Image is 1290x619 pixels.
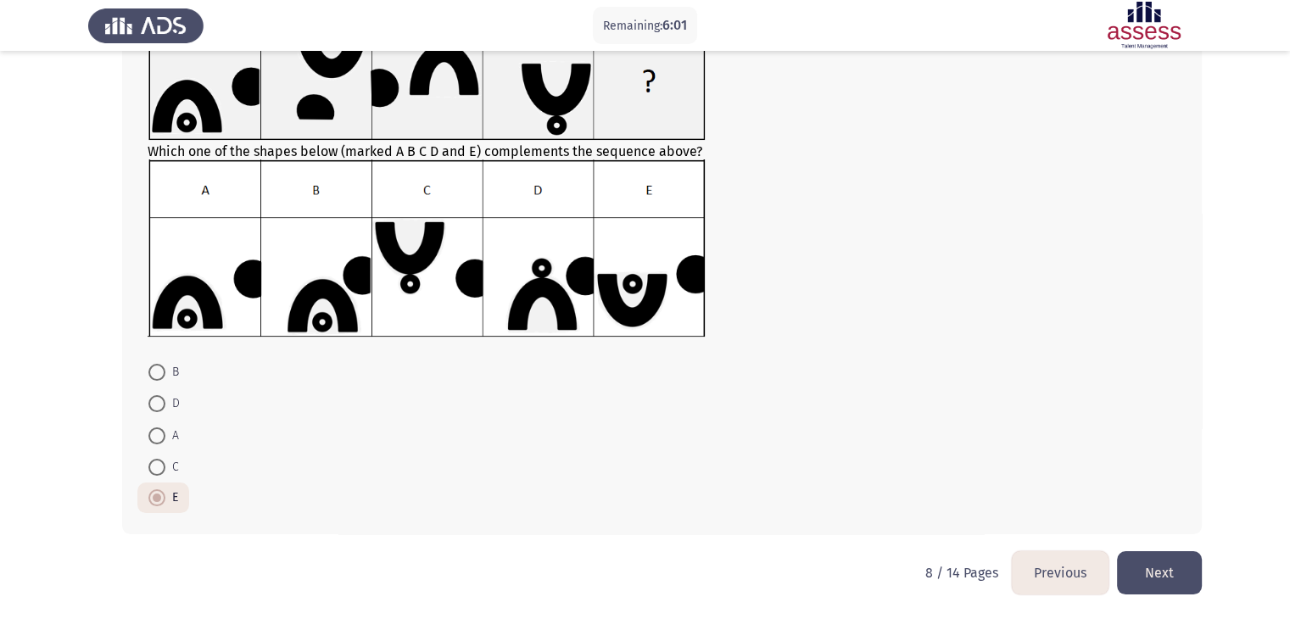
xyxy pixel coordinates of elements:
img: UkFYYV8wOTJfQi5wbmcxNjkxMzMwMjc4ODgw.png [148,159,705,336]
p: Remaining: [603,15,687,36]
span: A [165,426,179,446]
span: 6:01 [662,17,687,33]
span: B [165,362,179,382]
span: E [165,488,178,508]
div: Which one of the shapes below (marked A B C D and E) complements the sequence above? [148,19,1176,340]
button: load previous page [1012,551,1109,594]
img: Assessment logo of ASSESS Focus 4 Module Assessment (EN/AR) (Advanced - IB) [1086,2,1202,49]
img: Assess Talent Management logo [88,2,204,49]
span: C [165,457,179,477]
span: D [165,393,180,414]
button: load next page [1117,551,1202,594]
img: UkFYYV8wOTJfQS5wbmcxNjkxMzg1MzI1MjI4.png [148,19,705,140]
p: 8 / 14 Pages [925,565,998,581]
